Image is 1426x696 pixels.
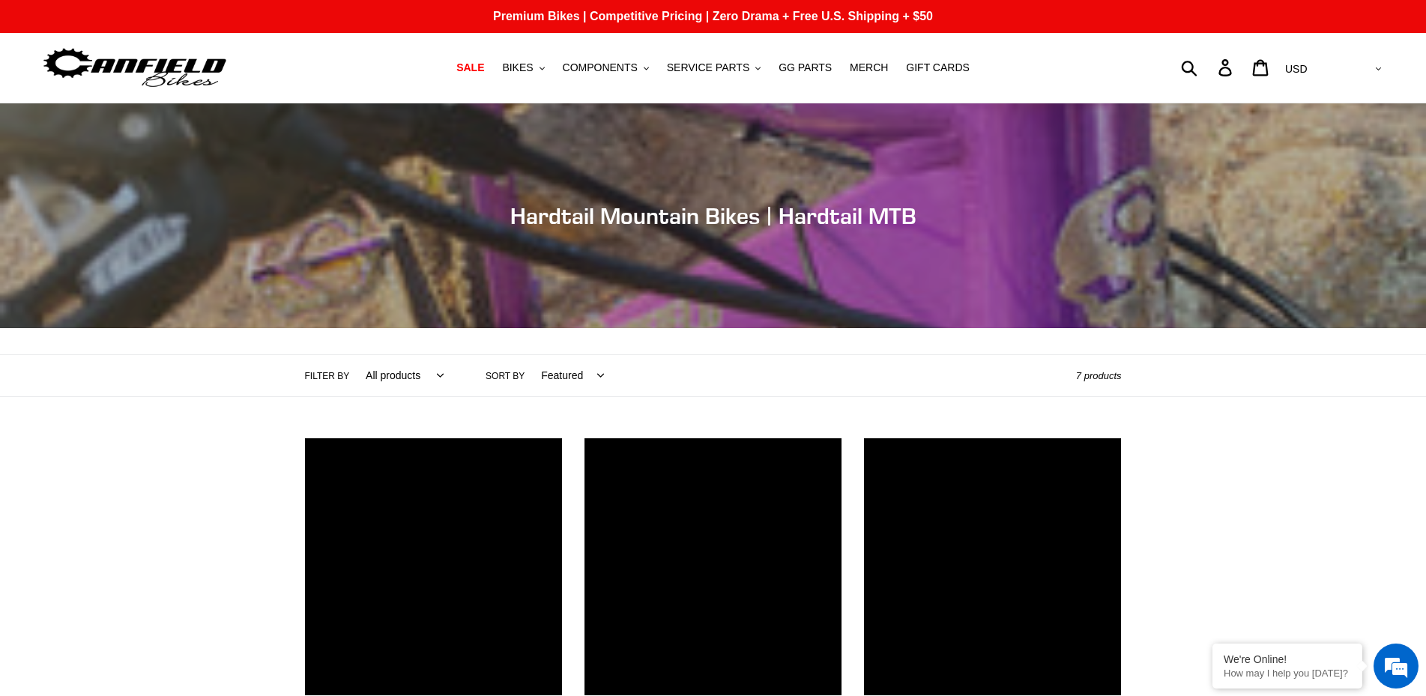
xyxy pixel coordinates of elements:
input: Search [1189,51,1227,84]
span: SERVICE PARTS [667,61,749,74]
span: 7 products [1076,370,1122,381]
button: BIKES [495,58,552,78]
a: GIFT CARDS [898,58,977,78]
span: Hardtail Mountain Bikes | Hardtail MTB [510,202,916,229]
a: GG PARTS [771,58,839,78]
div: We're Online! [1224,653,1351,665]
label: Filter by [305,369,350,383]
button: SERVICE PARTS [659,58,768,78]
span: GG PARTS [779,61,832,74]
a: SALE [449,58,492,78]
span: BIKES [502,61,533,74]
button: COMPONENTS [555,58,656,78]
span: MERCH [850,61,888,74]
span: GIFT CARDS [906,61,970,74]
p: How may I help you today? [1224,668,1351,679]
label: Sort by [486,369,525,383]
a: MERCH [842,58,895,78]
img: Canfield Bikes [41,44,229,91]
span: SALE [456,61,484,74]
span: COMPONENTS [563,61,638,74]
